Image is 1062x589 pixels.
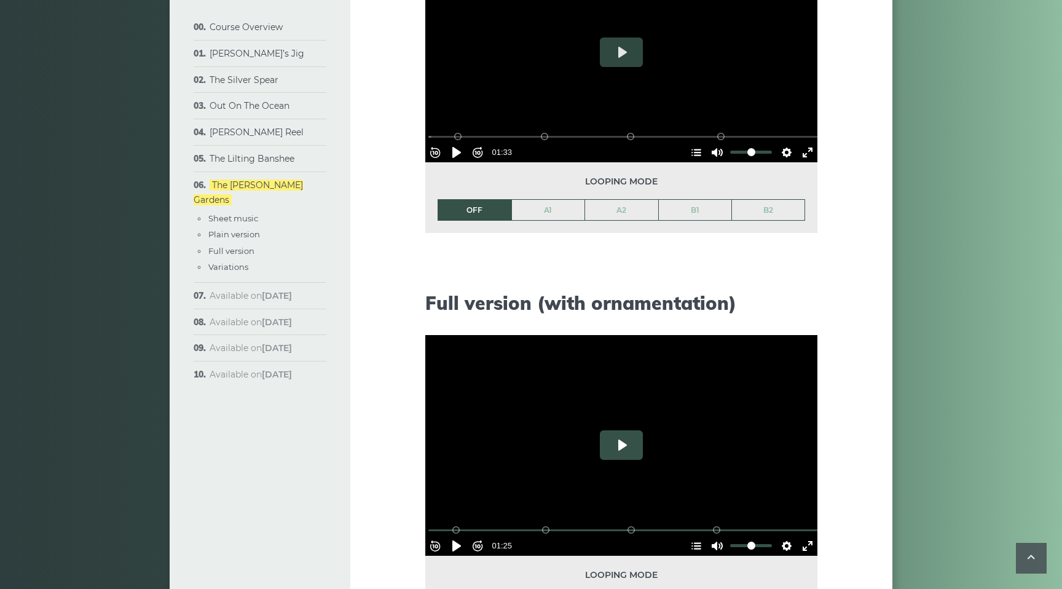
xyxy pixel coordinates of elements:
[210,74,278,85] a: The Silver Spear
[208,229,260,239] a: Plain version
[208,246,254,256] a: Full version
[210,290,292,301] span: Available on
[210,317,292,328] span: Available on
[210,100,289,111] a: Out On The Ocean
[512,200,585,221] a: A1
[210,127,304,138] a: [PERSON_NAME] Reel
[210,153,294,164] a: The Lilting Banshee
[210,342,292,354] span: Available on
[732,200,804,221] a: B2
[438,175,805,189] span: Looping mode
[194,180,303,205] a: The [PERSON_NAME] Gardens
[210,369,292,380] span: Available on
[208,262,248,272] a: Variations
[262,290,292,301] strong: [DATE]
[210,22,283,33] a: Course Overview
[585,200,658,221] a: A2
[262,369,292,380] strong: [DATE]
[438,568,805,582] span: Looping mode
[208,213,258,223] a: Sheet music
[210,48,304,59] a: [PERSON_NAME]’s Jig
[659,200,732,221] a: B1
[262,317,292,328] strong: [DATE]
[425,292,817,314] h2: Full version (with ornamentation)
[262,342,292,354] strong: [DATE]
